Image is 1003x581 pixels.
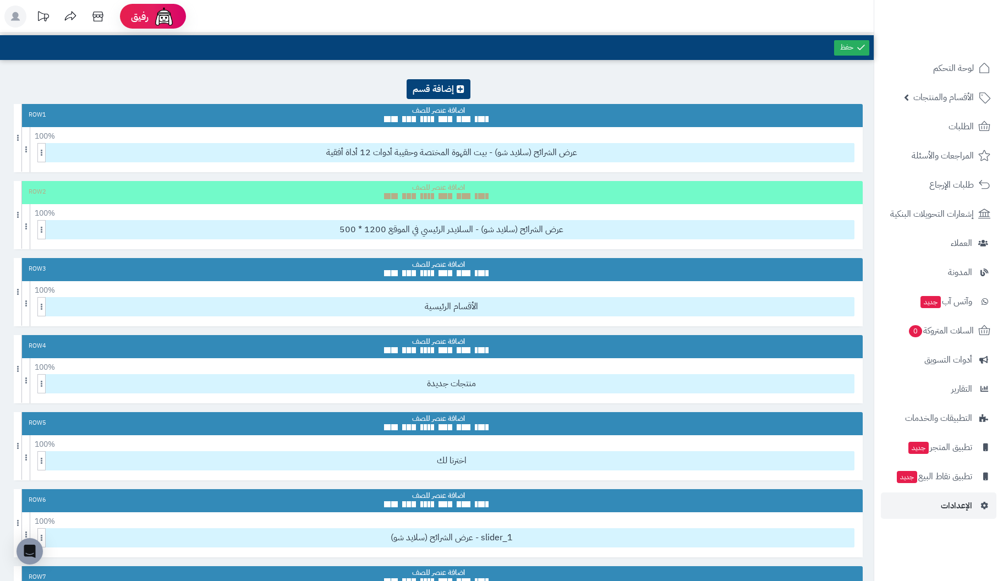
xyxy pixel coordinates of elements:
[928,31,993,54] img: logo-2.png
[890,206,974,222] span: إشعارات التحويلات البنكية
[905,410,972,426] span: التطبيقات والخدمات
[29,265,46,273] div: Row 3
[49,221,854,239] span: عرض الشرائح (سلايد شو) - السلايدر الرئيسي في الموقع 1200 * 500
[933,61,974,76] span: لوحة التحكم
[49,375,854,393] span: منتجات جديدة
[49,452,854,470] span: اخترنا لك
[941,498,972,513] span: الإعدادات
[29,496,46,505] div: Row 6
[881,201,996,227] a: إشعارات التحويلات البنكية
[29,188,46,196] div: Row 2
[912,148,974,163] span: المراجعات والأسئلة
[881,259,996,286] a: المدونة
[881,142,996,169] a: المراجعات والأسئلة
[34,360,56,375] span: 100 %
[908,442,929,454] span: جديد
[881,463,996,490] a: تطبيق نقاط البيعجديد
[881,288,996,315] a: وآتس آبجديد
[34,514,56,529] span: 100 %
[29,342,46,350] div: Row 4
[909,325,922,337] span: 0
[407,79,470,96] span: Top
[131,10,149,23] span: رفيق
[49,298,854,316] span: الأقسام الرئيسية
[913,90,974,105] span: الأقسام والمنتجات
[881,113,996,140] a: الطلبات
[897,471,917,483] span: جديد
[919,294,972,309] span: وآتس آب
[907,440,972,455] span: تطبيق المتجر
[881,230,996,256] a: العملاء
[29,111,46,119] div: Row 1
[881,317,996,344] a: السلات المتروكة0
[29,419,46,427] div: Row 5
[896,469,972,484] span: تطبيق نقاط البيع
[908,323,974,338] span: السلات المتروكة
[34,206,56,221] span: 100 %
[49,529,854,547] span: عرض الشرائح (سلايد شو) - slider_1
[49,144,854,162] span: عرض الشرائح (سلايد شو) - بيت القهوة المختصة وحقيبة أدوات 12 أداة أفقية
[29,6,57,30] a: تحديثات المنصة
[881,172,996,198] a: طلبات الإرجاع
[949,119,974,134] span: الطلبات
[948,265,972,280] span: المدونة
[881,376,996,402] a: التقارير
[881,55,996,81] a: لوحة التحكم
[929,177,974,193] span: طلبات الإرجاع
[881,405,996,431] a: التطبيقات والخدمات
[924,352,972,368] span: أدوات التسويق
[881,492,996,519] a: الإعدادات
[34,283,56,298] span: 100 %
[153,6,175,28] img: ai-face.png
[34,129,56,144] span: 100 %
[881,434,996,461] a: تطبيق المتجرجديد
[951,381,972,397] span: التقارير
[17,538,43,564] div: Open Intercom Messenger
[34,437,56,452] span: 100 %
[881,347,996,373] a: أدوات التسويق
[920,296,941,308] span: جديد
[951,235,972,251] span: العملاء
